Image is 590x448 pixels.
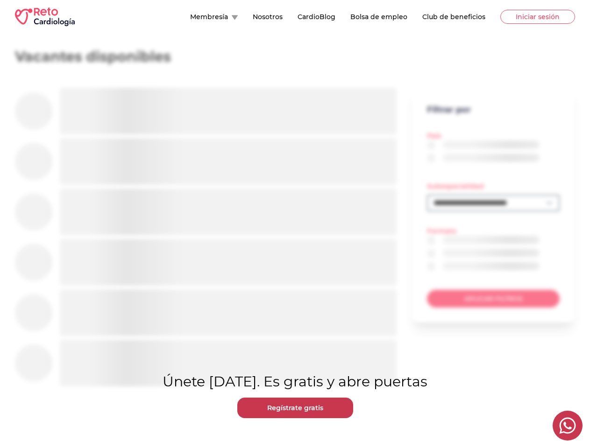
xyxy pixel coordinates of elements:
p: Únete [DATE]. Es gratis y abre puertas [4,373,586,390]
button: Nosotros [253,12,283,21]
button: CardioBlog [298,12,335,21]
button: Iniciar sesión [500,10,575,24]
a: Regístrate gratis [237,398,353,418]
button: Bolsa de empleo [350,12,407,21]
button: Membresía [190,12,238,21]
button: Club de beneficios [422,12,485,21]
img: RETO Cardio Logo [15,7,75,26]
